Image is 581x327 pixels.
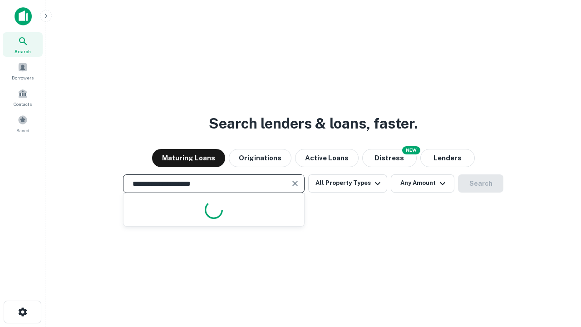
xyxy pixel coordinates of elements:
span: Saved [16,127,30,134]
a: Contacts [3,85,43,109]
button: Clear [289,177,301,190]
img: capitalize-icon.png [15,7,32,25]
iframe: Chat Widget [536,225,581,269]
a: Saved [3,111,43,136]
button: Maturing Loans [152,149,225,167]
span: Borrowers [12,74,34,81]
a: Borrowers [3,59,43,83]
span: Contacts [14,100,32,108]
button: All Property Types [308,174,387,193]
div: NEW [402,146,420,154]
button: Any Amount [391,174,454,193]
span: Search [15,48,31,55]
h3: Search lenders & loans, faster. [209,113,418,134]
button: Originations [229,149,291,167]
button: Active Loans [295,149,359,167]
a: Search [3,32,43,57]
button: Search distressed loans with lien and other non-mortgage details. [362,149,417,167]
button: Lenders [420,149,475,167]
